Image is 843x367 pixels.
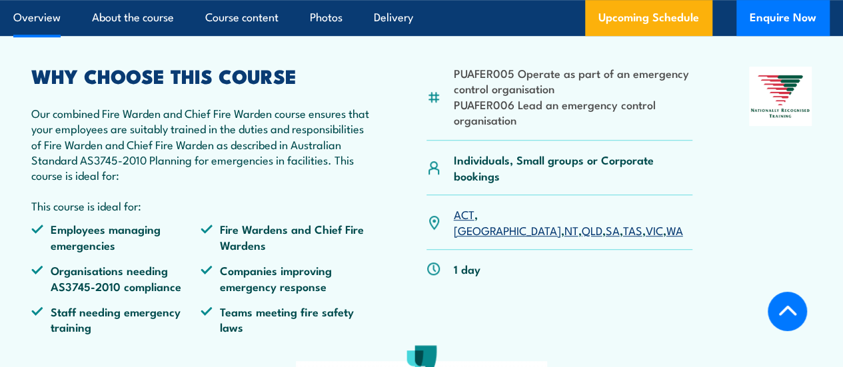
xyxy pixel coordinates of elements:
[31,221,201,252] li: Employees managing emergencies
[201,304,370,335] li: Teams meeting fire safety laws
[454,206,693,238] p: , , , , , , ,
[454,97,693,128] li: PUAFER006 Lead an emergency control organisation
[31,304,201,335] li: Staff needing emergency training
[606,222,620,238] a: SA
[749,67,812,126] img: Nationally Recognised Training logo.
[623,222,642,238] a: TAS
[454,65,693,97] li: PUAFER005 Operate as part of an emergency control organisation
[31,105,370,183] p: Our combined Fire Warden and Chief Fire Warden course ensures that your employees are suitably tr...
[666,222,683,238] a: WA
[201,262,370,294] li: Companies improving emergency response
[564,222,578,238] a: NT
[454,206,474,222] a: ACT
[31,262,201,294] li: Organisations needing AS3745-2010 compliance
[31,67,370,84] h2: WHY CHOOSE THIS COURSE
[31,198,370,213] p: This course is ideal for:
[454,222,561,238] a: [GEOGRAPHIC_DATA]
[201,221,370,252] li: Fire Wardens and Chief Fire Wardens
[454,261,480,276] p: 1 day
[454,152,693,183] p: Individuals, Small groups or Corporate bookings
[646,222,663,238] a: VIC
[582,222,602,238] a: QLD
